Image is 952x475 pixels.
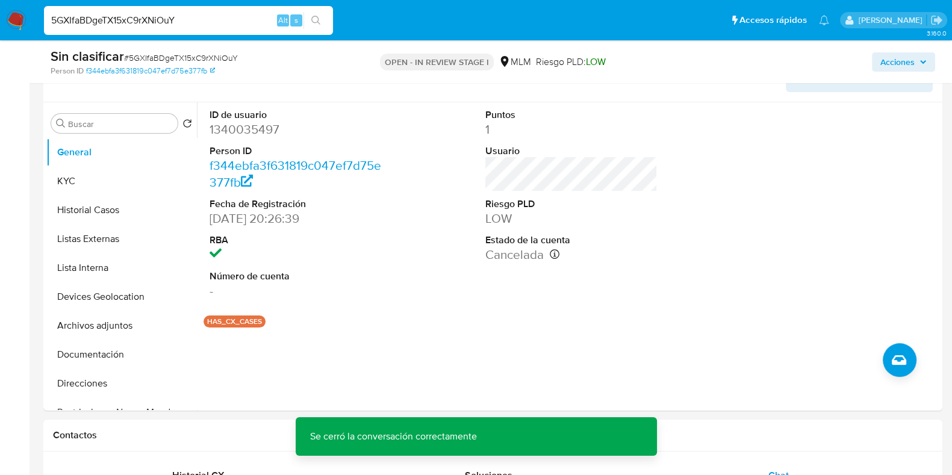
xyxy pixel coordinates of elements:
a: f344ebfa3f631819c047ef7d75e377fb [86,66,215,76]
dt: RBA [210,234,382,247]
button: Archivos adjuntos [46,311,197,340]
span: s [294,14,298,26]
b: Sin clasificar [51,46,124,66]
dd: 1340035497 [210,121,382,138]
span: LOW [586,55,606,69]
p: OPEN - IN REVIEW STAGE I [380,54,494,70]
span: Acciones [880,52,915,72]
button: Volver al orden por defecto [182,119,192,132]
dd: Cancelada [485,246,658,263]
dd: LOW [485,210,658,227]
button: Buscar [56,119,66,128]
dt: Riesgo PLD [485,197,658,211]
a: f344ebfa3f631819c047ef7d75e377fb [210,157,381,191]
dt: Usuario [485,144,658,158]
dd: [DATE] 20:26:39 [210,210,382,227]
dd: - [210,282,382,299]
a: Notificaciones [819,15,829,25]
dt: Estado de la cuenta [485,234,658,247]
b: Person ID [51,66,84,76]
button: Documentación [46,340,197,369]
button: Listas Externas [46,225,197,253]
h1: Información de Usuario [53,72,154,84]
dt: Person ID [210,144,382,158]
input: Buscar [68,119,173,129]
button: General [46,138,197,167]
button: search-icon [303,12,328,29]
dt: Número de cuenta [210,270,382,283]
div: MLM [499,55,531,69]
a: Salir [930,14,943,26]
button: KYC [46,167,197,196]
input: Buscar usuario o caso... [44,13,333,28]
button: Devices Geolocation [46,282,197,311]
dt: Puntos [485,108,658,122]
button: Historial Casos [46,196,197,225]
p: Se cerró la conversación correctamente [296,417,491,456]
span: Accesos rápidos [739,14,807,26]
button: Acciones [872,52,935,72]
dt: ID de usuario [210,108,382,122]
dt: Fecha de Registración [210,197,382,211]
span: Alt [278,14,288,26]
button: Direcciones [46,369,197,398]
button: Lista Interna [46,253,197,282]
h1: Contactos [53,429,933,441]
span: Riesgo PLD: [536,55,606,69]
dd: 1 [485,121,658,138]
p: alan.cervantesmartinez@mercadolibre.com.mx [858,14,926,26]
span: 3.160.0 [926,28,946,38]
span: # 5GXIfaBDgeTX15xC9rXNiOuY [124,52,238,64]
button: Restricciones Nuevo Mundo [46,398,197,427]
